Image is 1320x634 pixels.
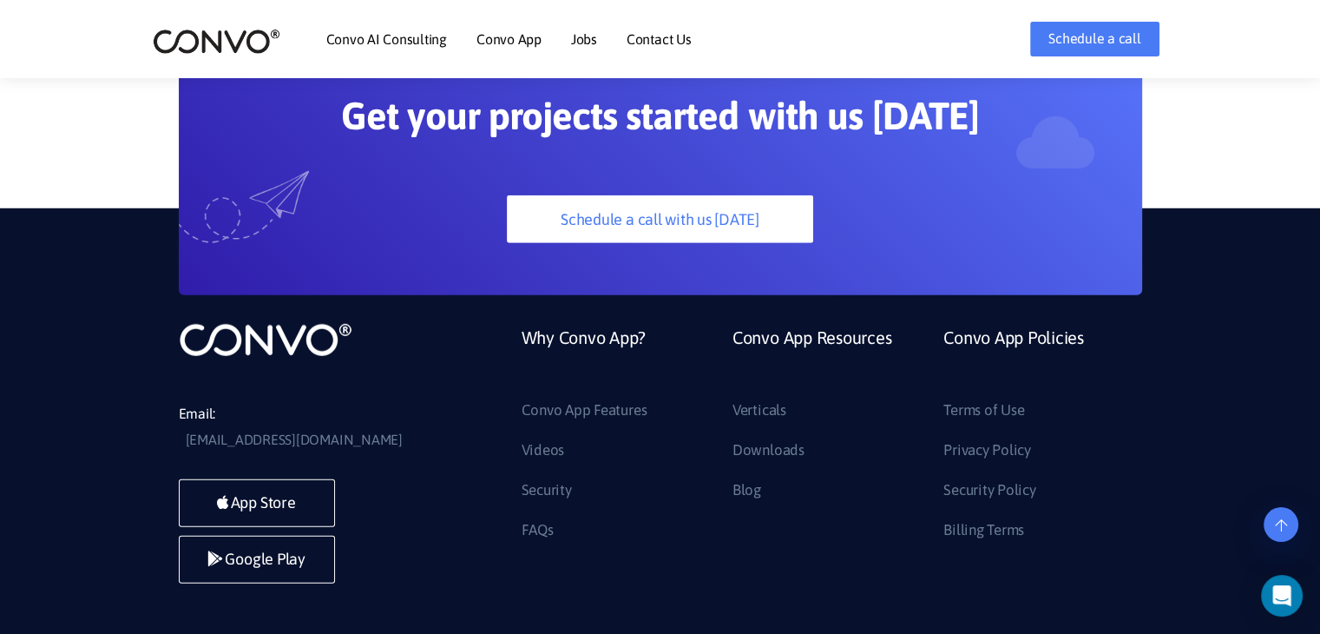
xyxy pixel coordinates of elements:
a: Schedule a call with us [DATE] [507,195,813,243]
a: Security Policy [943,477,1035,505]
img: logo_not_found [179,321,352,358]
h2: Get your projects started with us [DATE] [261,93,1060,152]
a: Google Play [179,536,335,584]
a: Billing Terms [943,517,1024,545]
a: Videos [522,437,565,465]
a: Blog [732,477,761,505]
a: Verticals [732,397,786,425]
a: Jobs [571,32,597,46]
a: Downloads [732,437,804,465]
a: App Store [179,479,335,527]
a: [EMAIL_ADDRESS][DOMAIN_NAME] [186,427,403,453]
li: Email: [179,401,439,453]
div: Footer [509,321,1142,556]
a: Why Convo App? [522,321,647,397]
a: Convo App Features [522,397,647,425]
a: Convo App Policies [943,321,1084,397]
a: Convo AI Consulting [326,32,447,46]
a: Security [522,477,572,505]
a: Schedule a call [1030,22,1159,56]
a: Convo App [476,32,542,46]
a: Terms of Use [943,397,1024,425]
a: Privacy Policy [943,437,1031,465]
a: Contact Us [627,32,692,46]
img: logo_2.png [153,28,280,55]
div: Open Intercom Messenger [1261,575,1303,617]
a: FAQs [522,517,554,545]
a: Convo App Resources [732,321,891,397]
